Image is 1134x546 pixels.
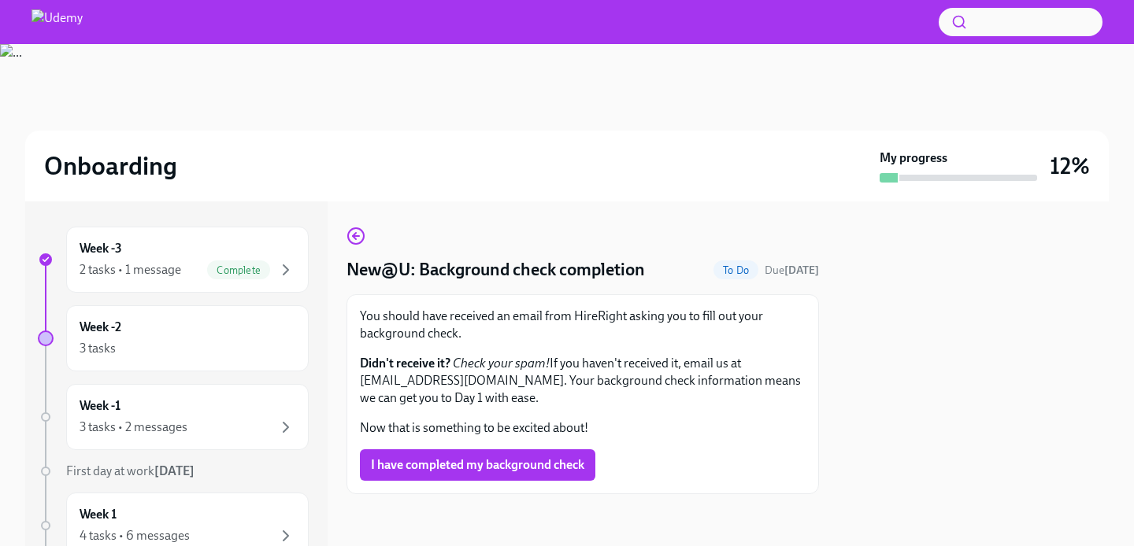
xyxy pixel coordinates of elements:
span: September 26th, 2025 08:00 [765,263,819,278]
h2: Onboarding [44,150,177,182]
h6: Week -1 [80,397,120,415]
div: 2 tasks • 1 message [80,261,181,279]
div: 3 tasks • 2 messages [80,419,187,436]
span: First day at work [66,463,195,478]
a: Week -32 tasks • 1 messageComplete [38,227,309,293]
strong: [DATE] [784,264,819,277]
h4: New@U: Background check completion [346,258,645,282]
button: I have completed my background check [360,449,595,481]
div: 3 tasks [80,340,116,357]
h6: Week -3 [80,240,122,257]
p: You should have received an email from HireRight asking you to fill out your background check. [360,308,806,342]
span: To Do [713,264,758,276]
a: Week -13 tasks • 2 messages [38,384,309,450]
strong: Didn't receive it? [360,356,450,371]
h6: Week 1 [80,506,117,523]
em: Check your spam! [453,356,550,371]
h6: Week -2 [80,319,121,336]
h3: 12% [1050,152,1090,180]
p: If you haven't received it, email us at [EMAIL_ADDRESS][DOMAIN_NAME]. Your background check infor... [360,355,806,407]
div: 4 tasks • 6 messages [80,527,190,544]
p: Now that is something to be excited about! [360,419,806,437]
strong: My progress [880,149,947,167]
span: I have completed my background check [371,457,584,473]
a: First day at work[DATE] [38,463,309,480]
span: Complete [207,264,270,276]
a: Week -23 tasks [38,305,309,371]
img: Udemy [31,9,83,35]
span: Due [765,264,819,277]
strong: [DATE] [154,463,195,478]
